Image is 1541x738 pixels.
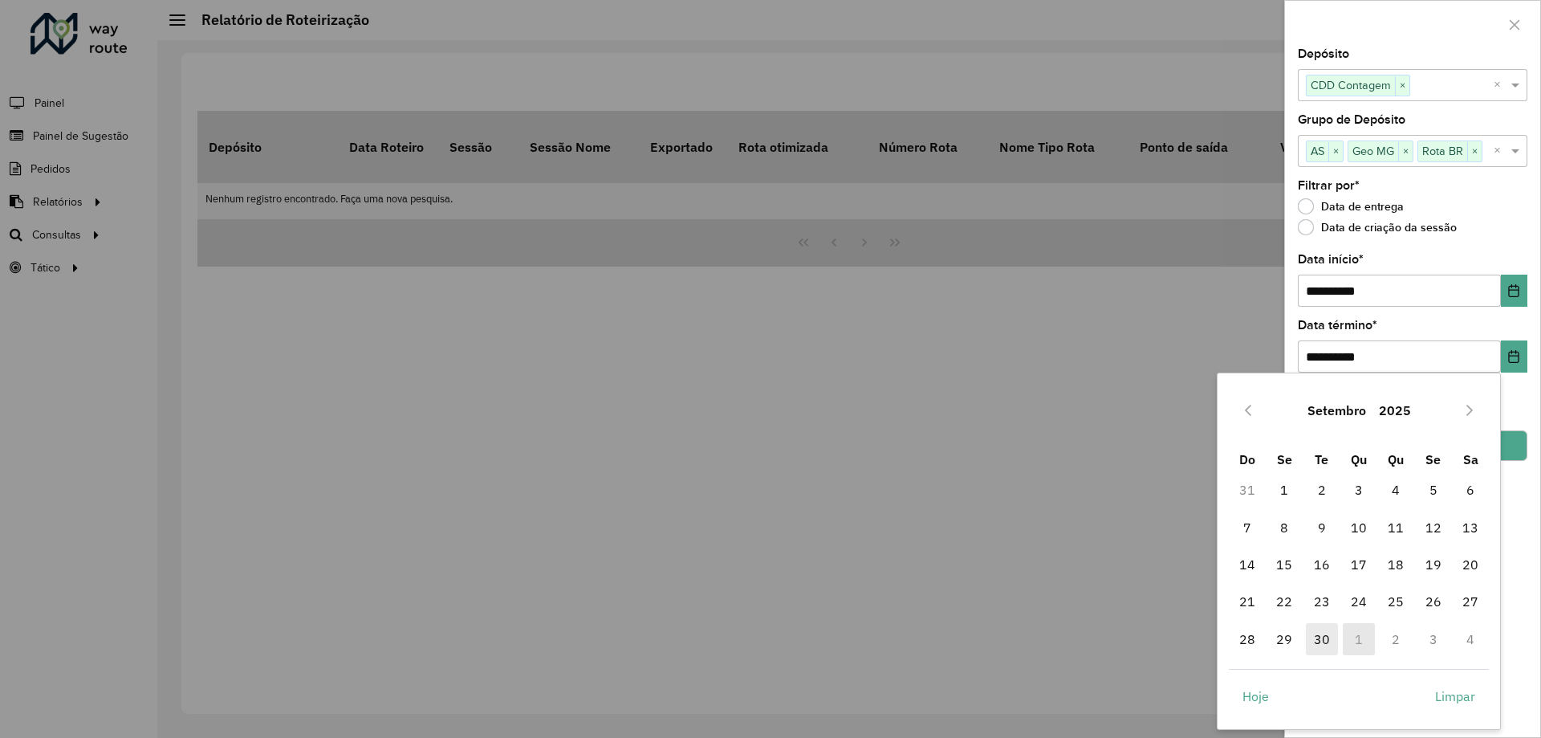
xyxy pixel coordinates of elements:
[1266,509,1303,546] td: 8
[1298,219,1457,235] label: Data de criação da sessão
[1229,680,1283,712] button: Hoje
[1454,512,1486,544] span: 13
[1301,391,1372,430] button: Choose Month
[1229,583,1266,620] td: 21
[1377,509,1414,546] td: 11
[1452,546,1489,583] td: 20
[1266,471,1303,508] td: 1
[1303,509,1340,546] td: 9
[1303,583,1340,620] td: 23
[1372,391,1417,430] button: Choose Year
[1340,546,1377,583] td: 17
[1452,583,1489,620] td: 27
[1306,512,1338,544] span: 9
[1298,110,1405,129] label: Grupo de Depósito
[1298,198,1404,214] label: Data de entrega
[1298,316,1377,335] label: Data término
[1328,142,1343,161] span: ×
[1351,451,1367,467] span: Qu
[1457,398,1482,423] button: Next Month
[1501,340,1527,373] button: Choose Date
[1306,585,1338,618] span: 23
[1343,512,1375,544] span: 10
[1343,585,1375,618] span: 24
[1268,585,1300,618] span: 22
[1340,621,1377,658] td: 1
[1303,621,1340,658] td: 30
[1307,141,1328,161] span: AS
[1306,623,1338,655] span: 30
[1417,585,1450,618] span: 26
[1217,373,1501,729] div: Choose Date
[1340,583,1377,620] td: 24
[1435,687,1475,706] span: Limpar
[1235,398,1261,423] button: Previous Month
[1377,621,1414,658] td: 2
[1415,509,1452,546] td: 12
[1415,621,1452,658] td: 3
[1242,687,1269,706] span: Hoje
[1418,141,1467,161] span: Rota BR
[1452,471,1489,508] td: 6
[1229,546,1266,583] td: 14
[1307,75,1395,95] span: CDD Contagem
[1395,76,1409,96] span: ×
[1454,474,1486,506] span: 6
[1417,548,1450,581] span: 19
[1266,621,1303,658] td: 29
[1463,451,1478,467] span: Sa
[1229,471,1266,508] td: 31
[1467,142,1482,161] span: ×
[1501,275,1527,307] button: Choose Date
[1231,623,1263,655] span: 28
[1421,680,1489,712] button: Limpar
[1268,548,1300,581] span: 15
[1454,548,1486,581] span: 20
[1268,623,1300,655] span: 29
[1348,141,1398,161] span: Geo MG
[1398,142,1413,161] span: ×
[1239,451,1255,467] span: Do
[1454,585,1486,618] span: 27
[1340,471,1377,508] td: 3
[1277,451,1292,467] span: Se
[1306,548,1338,581] span: 16
[1231,512,1263,544] span: 7
[1388,451,1404,467] span: Qu
[1303,471,1340,508] td: 2
[1229,621,1266,658] td: 28
[1266,546,1303,583] td: 15
[1380,585,1412,618] span: 25
[1303,546,1340,583] td: 16
[1417,512,1450,544] span: 12
[1298,44,1349,63] label: Depósito
[1377,546,1414,583] td: 18
[1380,512,1412,544] span: 11
[1377,471,1414,508] td: 4
[1377,583,1414,620] td: 25
[1340,509,1377,546] td: 10
[1268,474,1300,506] span: 1
[1452,621,1489,658] td: 4
[1380,548,1412,581] span: 18
[1268,512,1300,544] span: 8
[1343,474,1375,506] span: 3
[1494,75,1507,95] span: Clear all
[1298,176,1360,195] label: Filtrar por
[1415,471,1452,508] td: 5
[1306,474,1338,506] span: 2
[1417,474,1450,506] span: 5
[1343,548,1375,581] span: 17
[1452,509,1489,546] td: 13
[1380,474,1412,506] span: 4
[1231,548,1263,581] span: 14
[1415,583,1452,620] td: 26
[1266,583,1303,620] td: 22
[1415,546,1452,583] td: 19
[1229,509,1266,546] td: 7
[1231,585,1263,618] span: 21
[1494,141,1507,161] span: Clear all
[1298,250,1364,269] label: Data início
[1315,451,1328,467] span: Te
[1425,451,1441,467] span: Se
